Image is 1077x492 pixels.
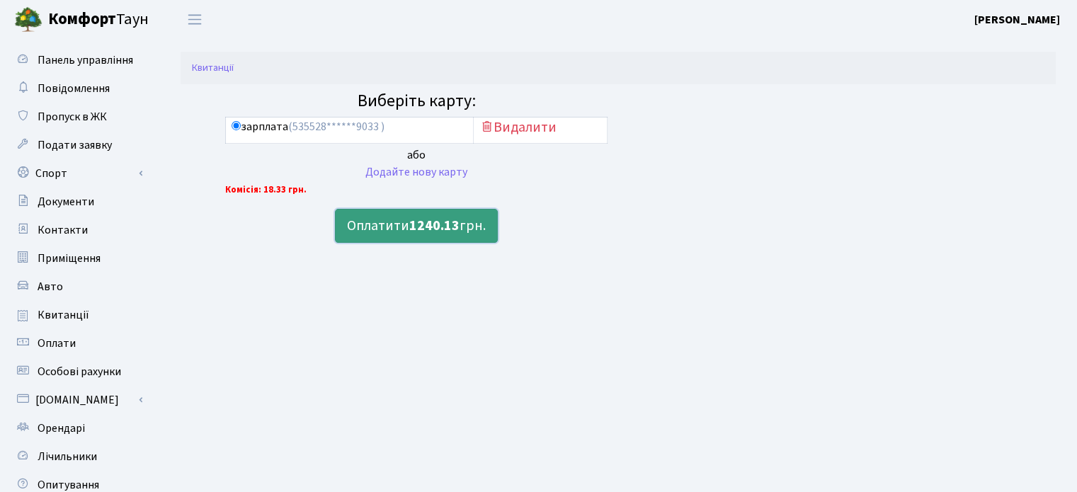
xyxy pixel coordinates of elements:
[7,386,149,414] a: [DOMAIN_NAME]
[38,194,94,210] span: Документи
[38,449,97,464] span: Лічильники
[7,188,149,216] a: Документи
[335,209,498,243] button: Оплатити1240.13грн.
[38,137,112,153] span: Подати заявку
[192,60,234,75] a: Квитанції
[7,46,149,74] a: Панель управління
[38,279,63,294] span: Авто
[7,442,149,471] a: Лічильники
[38,251,101,266] span: Приміщення
[974,12,1060,28] b: [PERSON_NAME]
[225,183,307,196] b: Комісія: 18.33 грн.
[974,11,1060,28] a: [PERSON_NAME]
[38,81,110,96] span: Повідомлення
[38,421,85,436] span: Орендарі
[38,364,121,379] span: Особові рахунки
[48,8,149,32] span: Таун
[38,109,107,125] span: Пропуск в ЖК
[38,52,133,68] span: Панель управління
[479,119,601,136] h5: Видалити
[7,159,149,188] a: Спорт
[7,103,149,131] a: Пропуск в ЖК
[225,91,608,112] h4: Виберіть карту:
[7,357,149,386] a: Особові рахунки
[38,307,89,323] span: Квитанції
[225,147,608,164] div: або
[14,6,42,34] img: logo.png
[7,216,149,244] a: Контакти
[7,131,149,159] a: Подати заявку
[232,119,384,135] label: зарплата
[7,273,149,301] a: Авто
[7,414,149,442] a: Орендарі
[7,329,149,357] a: Оплати
[177,8,212,31] button: Переключити навігацію
[225,164,608,181] div: Додайте нову карту
[7,301,149,329] a: Квитанції
[48,8,116,30] b: Комфорт
[7,244,149,273] a: Приміщення
[38,222,88,238] span: Контакти
[409,216,460,236] b: 1240.13
[7,74,149,103] a: Повідомлення
[38,336,76,351] span: Оплати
